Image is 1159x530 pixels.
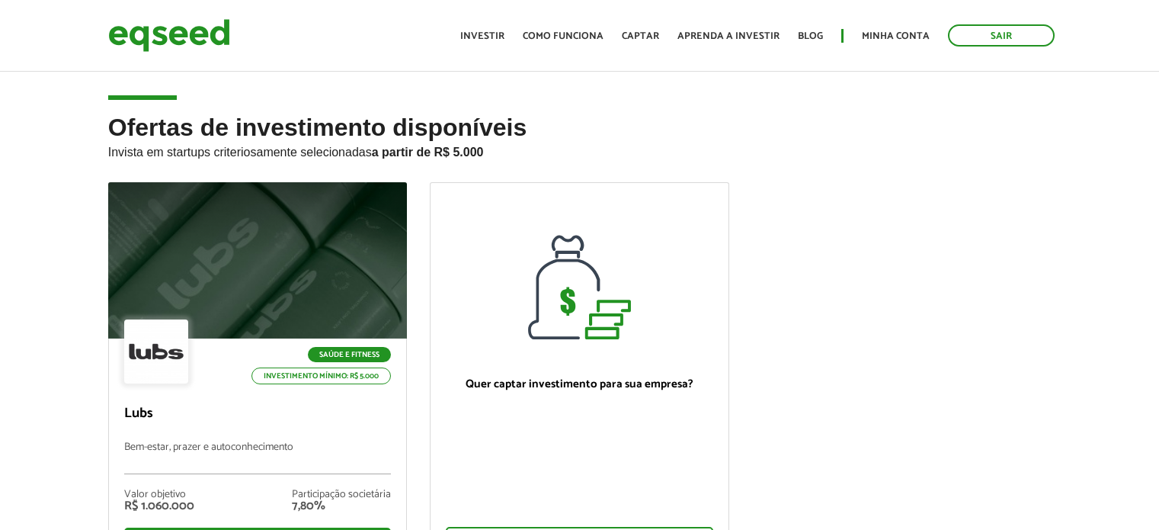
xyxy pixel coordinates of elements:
p: Bem-estar, prazer e autoconhecimento [124,442,392,474]
p: Quer captar investimento para sua empresa? [446,377,713,391]
a: Minha conta [862,31,930,41]
h2: Ofertas de investimento disponíveis [108,114,1052,182]
p: Investimento mínimo: R$ 5.000 [251,368,391,384]
a: Aprenda a investir [677,31,780,41]
div: Valor objetivo [124,490,194,500]
img: EqSeed [108,15,230,56]
p: Invista em startups criteriosamente selecionadas [108,141,1052,159]
strong: a partir de R$ 5.000 [372,146,484,159]
p: Saúde e Fitness [308,347,391,362]
a: Blog [798,31,823,41]
a: Investir [460,31,504,41]
a: Sair [948,24,1055,47]
p: Lubs [124,406,392,422]
a: Como funciona [523,31,604,41]
a: Captar [622,31,659,41]
div: Participação societária [292,490,391,500]
div: 7,80% [292,500,391,512]
div: R$ 1.060.000 [124,500,194,512]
